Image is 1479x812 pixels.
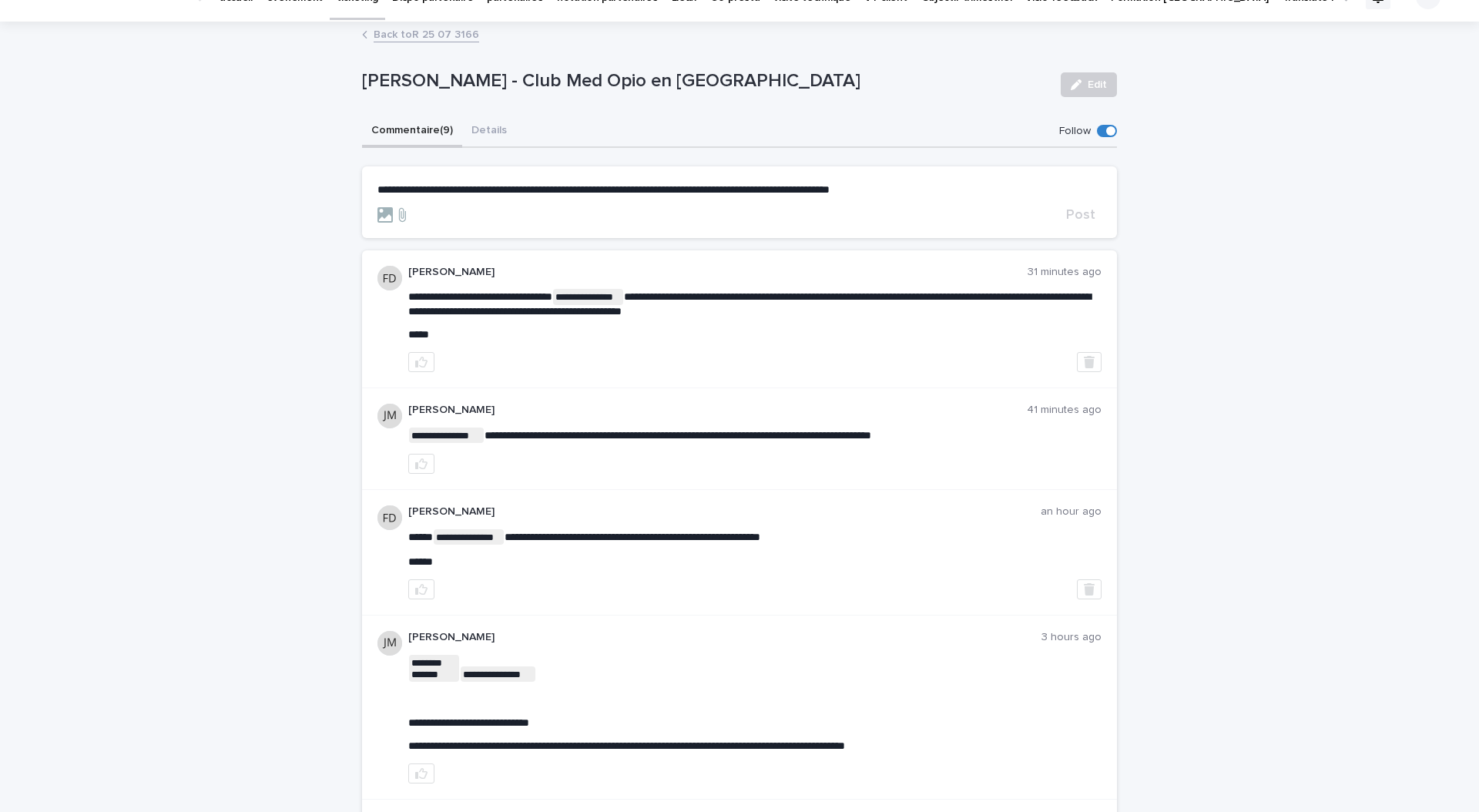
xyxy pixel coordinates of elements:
[1077,352,1102,372] button: Delete post
[408,266,1028,279] p: [PERSON_NAME]
[408,579,434,599] button: like this post
[1088,79,1107,90] span: Edit
[408,505,1041,518] p: [PERSON_NAME]
[408,404,1027,417] p: [PERSON_NAME]
[408,631,1041,644] p: [PERSON_NAME]
[1061,72,1117,97] button: Edit
[1077,579,1102,599] button: Delete post
[374,25,479,42] a: Back toR 25 07 3166
[1028,266,1102,279] p: 31 minutes ago
[1027,404,1102,417] p: 41 minutes ago
[1059,125,1091,138] p: Follow
[1060,208,1102,222] button: Post
[462,116,516,148] button: Details
[362,116,462,148] button: Commentaire (9)
[408,763,434,783] button: like this post
[408,352,434,372] button: like this post
[1041,505,1102,518] p: an hour ago
[408,454,434,474] button: like this post
[362,70,1048,92] p: [PERSON_NAME] - Club Med Opio en [GEOGRAPHIC_DATA]
[1066,208,1095,222] span: Post
[1041,631,1102,644] p: 3 hours ago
